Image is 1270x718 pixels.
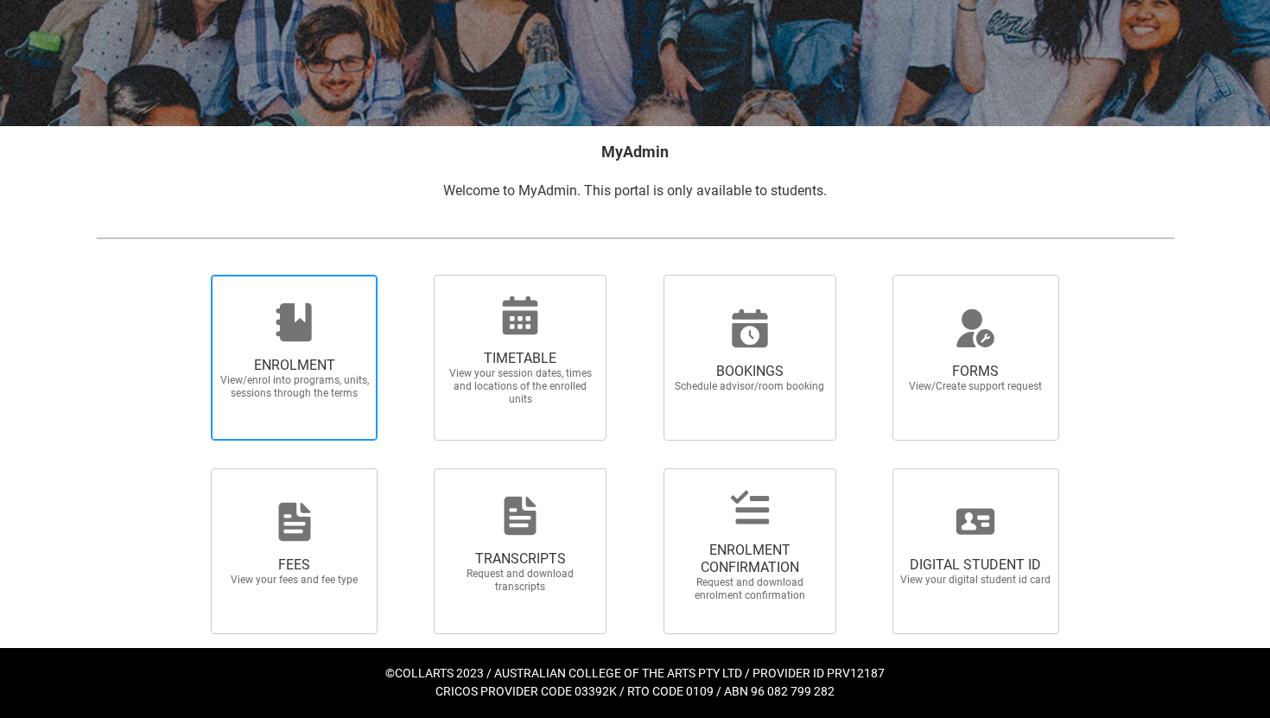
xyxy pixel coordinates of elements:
[899,556,1051,574] span: DIGITAL STUDENT ID
[96,140,1174,163] h2: MyAdmin
[674,380,826,393] span: Schedule advisor/room booking
[219,556,371,574] span: FEES
[899,574,1051,587] span: View your digital student id card
[219,374,371,400] span: View/enrol into programs, units, sessions through the terms
[674,363,826,380] span: BOOKINGS
[443,182,827,199] span: Welcome to MyAdmin. This portal is only available to students.
[899,380,1051,393] span: View/Create support request
[444,550,596,568] span: TRANSCRIPTS
[444,350,596,367] span: TIMETABLE
[674,542,826,576] span: ENROLMENT CONFIRMATION
[219,574,371,587] span: View your fees and fee type
[444,367,596,406] span: View your session dates, times and locations of the enrolled units
[674,576,826,602] span: Request and download enrolment confirmation
[444,568,596,594] span: Request and download transcripts
[899,363,1051,380] span: FORMS
[219,357,371,374] span: ENROLMENT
